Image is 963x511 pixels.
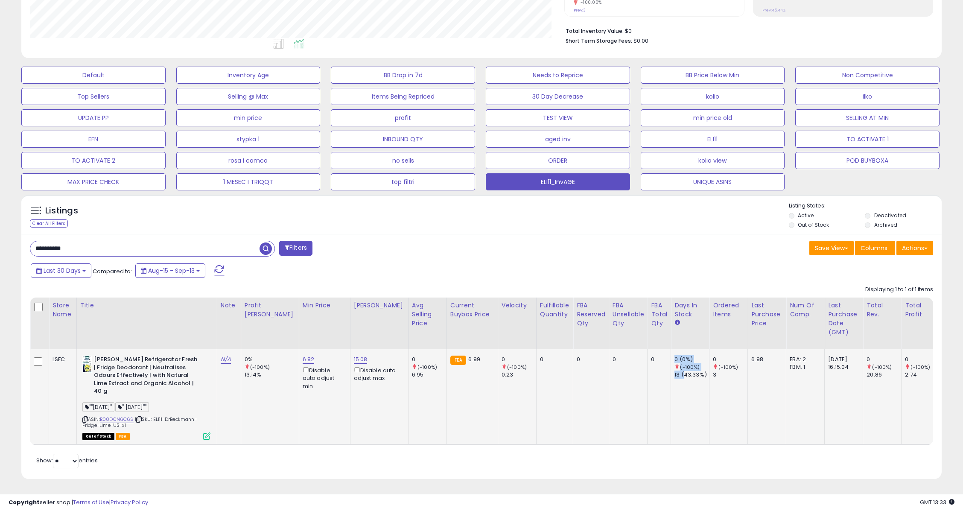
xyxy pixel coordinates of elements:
div: Disable auto adjust min [303,365,344,390]
button: rosa i camco [176,152,321,169]
button: UPDATE PP [21,109,166,126]
span: Last 30 Days [44,266,81,275]
span: $0.00 [633,37,648,45]
button: UNIQUE ASINS [641,173,785,190]
button: ELI11 [641,131,785,148]
button: kolio [641,88,785,105]
label: Out of Stock [798,221,829,228]
div: Clear All Filters [30,219,68,228]
button: top filtri [331,173,475,190]
div: 2.74 [905,371,940,379]
button: POD BUYBOXA [795,152,940,169]
div: ASIN: [82,356,210,439]
div: 0 [540,356,566,363]
span: Show: entries [36,456,98,464]
p: Listing States: [789,202,942,210]
button: 1 MESEC I TRIQQT [176,173,321,190]
button: aged inv [486,131,630,148]
small: FBA [450,356,466,365]
a: B00DCN6C6S [100,416,134,423]
li: $0 [566,25,927,35]
button: BB Drop in 7d [331,67,475,84]
button: EFN [21,131,166,148]
small: (-100%) [507,364,527,371]
div: LSFC [53,356,70,363]
div: [DATE] 16:15:04 [828,356,856,371]
a: 15.08 [354,355,368,364]
button: Needs to Reprice [486,67,630,84]
div: Disable auto adjust max [354,365,402,382]
button: min price [176,109,321,126]
small: (-100%) [250,364,270,371]
small: (-100%) [417,364,437,371]
div: Total Rev. [867,301,898,319]
span: Columns [861,244,887,252]
div: Avg Selling Price [412,301,443,328]
div: FBA Reserved Qty [577,301,605,328]
a: Terms of Use [73,498,109,506]
div: FBA Total Qty [651,301,667,328]
button: min price old [641,109,785,126]
div: 6.95 [412,371,446,379]
span: ""[DATE]" [82,402,115,412]
label: Active [798,212,814,219]
button: Non Competitive [795,67,940,84]
span: | SKU: ELI11-DrBeckmann-Fridge-Lime-US-x1 [82,416,197,429]
small: (-100%) [680,364,700,371]
b: [PERSON_NAME] Refrigerator Fresh | Fridge Deodorant | Neutralises Odours Effectively | with Natur... [94,356,198,397]
div: 6.98 [751,356,779,363]
button: profit [331,109,475,126]
div: 0 [502,356,536,363]
button: ORDER [486,152,630,169]
div: 0 [651,356,664,363]
div: Store Name [53,301,73,319]
button: SELLING AT MIN [795,109,940,126]
span: 6.99 [468,355,480,363]
div: Velocity [502,301,533,310]
span: Aug-15 - Sep-13 [148,266,195,275]
div: 0 [613,356,641,363]
div: FBA Unsellable Qty [613,301,644,328]
a: N/A [221,355,231,364]
div: 0 (0%) [674,356,709,363]
button: ilko [795,88,940,105]
button: Save View [809,241,854,255]
small: Prev: 3 [574,8,586,13]
button: stypka 1 [176,131,321,148]
small: (-100%) [910,364,930,371]
button: TO ACTIVATE 2 [21,152,166,169]
button: Top Sellers [21,88,166,105]
div: 13 (43.33%) [674,371,709,379]
div: 0% [245,356,299,363]
span: Compared to: [93,267,132,275]
h5: Listings [45,205,78,217]
div: Days In Stock [674,301,706,319]
div: FBM: 1 [790,363,818,371]
button: Actions [896,241,933,255]
div: Displaying 1 to 1 of 1 items [865,286,933,294]
button: kolio view [641,152,785,169]
small: Prev: 45.44% [762,8,785,13]
b: Short Term Storage Fees: [566,37,632,44]
a: 6.82 [303,355,315,364]
strong: Copyright [9,498,40,506]
button: Filters [279,241,312,256]
span: 2025-10-14 13:33 GMT [920,498,954,506]
div: Total Profit [905,301,936,319]
small: (-100%) [718,364,738,371]
label: Deactivated [874,212,906,219]
div: Last Purchase Price [751,301,782,328]
div: Fulfillable Quantity [540,301,569,319]
button: MAX PRICE CHECK [21,173,166,190]
span: All listings that are currently out of stock and unavailable for purchase on Amazon [82,433,114,440]
button: Default [21,67,166,84]
div: 0 [713,356,747,363]
span: FBA [116,433,130,440]
div: Note [221,301,237,310]
button: Inventory Age [176,67,321,84]
div: 0 [867,356,901,363]
button: no sells [331,152,475,169]
span: " [DATE]"" [115,402,149,412]
div: Num of Comp. [790,301,821,319]
button: Aug-15 - Sep-13 [135,263,205,278]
